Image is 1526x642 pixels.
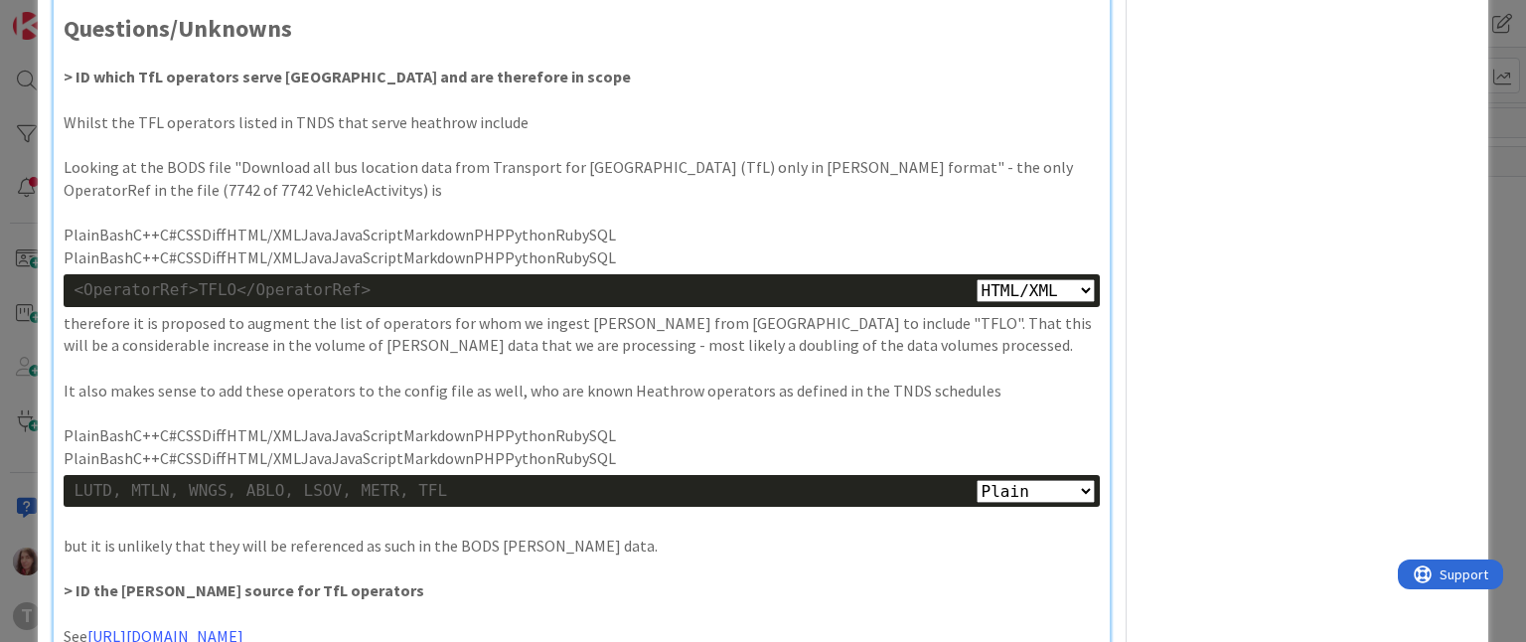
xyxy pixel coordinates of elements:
p: PlainBashC++C#CSSDiffHTML/XMLJavaJavaScriptMarkdownPHPPythonRubySQL [64,447,1099,470]
span: </OperatorRef> [236,280,371,299]
p: PlainBashC++C#CSSDiffHTML/XMLJavaJavaScriptMarkdownPHPPythonRubySQL [64,224,1099,246]
span: <OperatorRef> [74,280,198,299]
div: LUTD, MTLN, WNGS, ABLO, LSOV, METR, TFL [74,480,1089,503]
p: Whilst the TFL operators listed in TNDS that serve heathrow include [64,111,1099,134]
strong: > ID the [PERSON_NAME] source for TfL operators [64,580,424,600]
p: but it is unlikely that they will be referenced as such in the BODS [PERSON_NAME] data. [64,535,1099,558]
strong: Questions/Unknowns [64,13,292,44]
p: therefore it is proposed to augment the list of operators for whom we ingest [PERSON_NAME] from [... [64,312,1099,357]
p: PlainBashC++C#CSSDiffHTML/XMLJavaJavaScriptMarkdownPHPPythonRubySQL [64,246,1099,269]
div: TFLO [74,279,1089,302]
p: Looking at the BODS file "Download all bus location data from Transport for [GEOGRAPHIC_DATA] (Tf... [64,156,1099,201]
p: PlainBashC++C#CSSDiffHTML/XMLJavaJavaScriptMarkdownPHPPythonRubySQL [64,424,1099,447]
strong: > ID which TfL operators serve [GEOGRAPHIC_DATA] and are therefore in scope [64,67,631,86]
p: It also makes sense to add these operators to the config file as well, who are known Heathrow ope... [64,380,1099,402]
span: Support [42,3,90,27]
